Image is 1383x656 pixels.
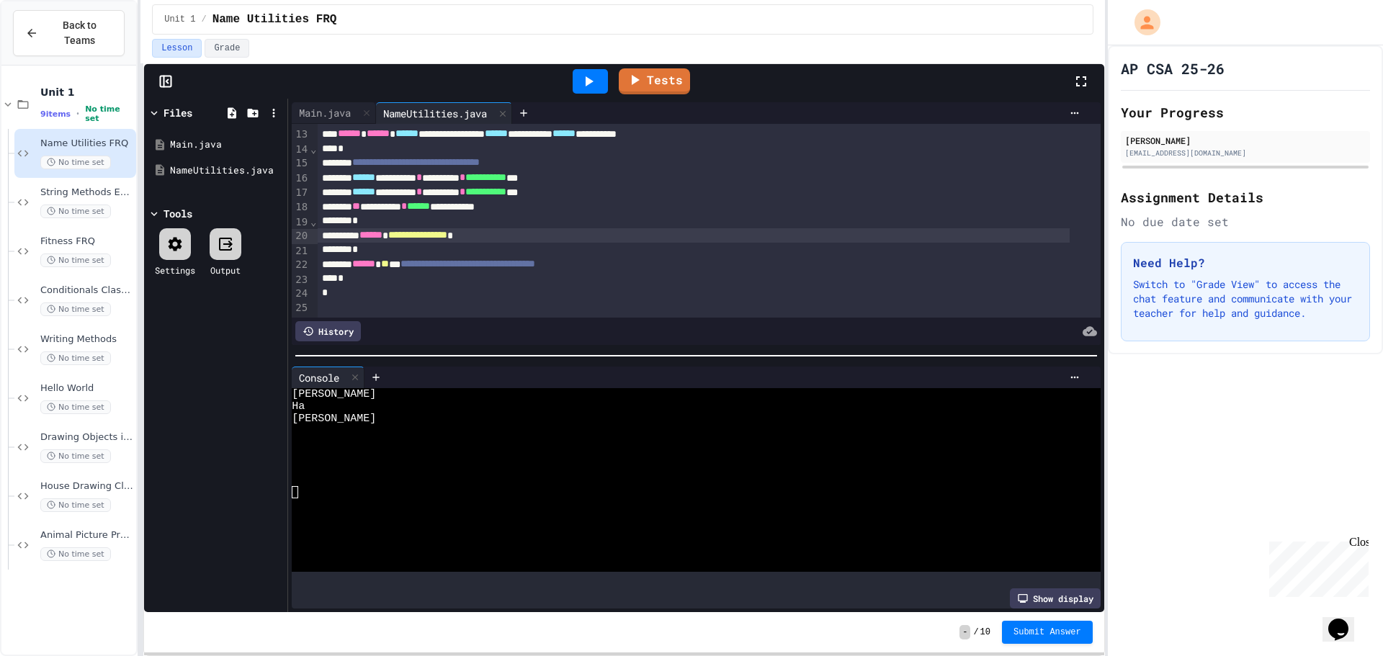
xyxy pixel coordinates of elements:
[1125,148,1366,158] div: [EMAIL_ADDRESS][DOMAIN_NAME]
[40,400,111,414] span: No time set
[1263,536,1369,597] iframe: chat widget
[376,106,494,121] div: NameUtilities.java
[40,302,111,316] span: No time set
[292,258,310,272] div: 22
[201,14,206,25] span: /
[40,187,133,199] span: String Methods Examples
[164,105,192,120] div: Files
[152,39,202,58] button: Lesson
[40,382,133,395] span: Hello World
[40,205,111,218] span: No time set
[1119,6,1164,39] div: My Account
[1133,277,1358,320] p: Switch to "Grade View" to access the chat feature and communicate with your teacher for help and ...
[40,235,133,248] span: Fitness FRQ
[1013,626,1081,638] span: Submit Answer
[292,287,310,301] div: 24
[1121,58,1225,78] h1: AP CSA 25-26
[292,413,376,425] span: [PERSON_NAME]
[292,244,310,259] div: 21
[164,14,195,25] span: Unit 1
[376,102,512,124] div: NameUtilities.java
[292,273,310,287] div: 23
[292,370,346,385] div: Console
[295,321,361,341] div: History
[310,216,317,228] span: Fold line
[619,68,690,94] a: Tests
[212,11,337,28] span: Name Utilities FRQ
[1133,254,1358,271] h3: Need Help?
[292,301,310,315] div: 25
[40,156,111,169] span: No time set
[76,108,79,120] span: •
[164,206,192,221] div: Tools
[40,498,111,512] span: No time set
[40,547,111,561] span: No time set
[1010,588,1101,608] div: Show display
[292,156,310,171] div: 15
[40,351,111,365] span: No time set
[40,431,133,444] span: Drawing Objects in Java - HW Playposit Code
[292,200,310,215] div: 18
[959,625,970,639] span: -
[6,6,99,91] div: Chat with us now!Close
[40,333,133,346] span: Writing Methods
[1322,598,1369,642] iframe: chat widget
[155,264,195,277] div: Settings
[13,10,125,56] button: Back to Teams
[292,105,358,120] div: Main.java
[40,284,133,297] span: Conditionals Classwork
[47,18,112,48] span: Back to Teams
[40,529,133,542] span: Animal Picture Project
[205,39,249,58] button: Grade
[292,186,310,200] div: 17
[292,388,376,400] span: [PERSON_NAME]
[292,127,310,142] div: 13
[40,480,133,493] span: House Drawing Classwork
[292,400,305,413] span: Ha
[1121,102,1370,122] h2: Your Progress
[170,138,282,152] div: Main.java
[1121,187,1370,207] h2: Assignment Details
[1125,134,1366,147] div: [PERSON_NAME]
[1002,621,1093,644] button: Submit Answer
[210,264,241,277] div: Output
[292,367,364,388] div: Console
[40,138,133,150] span: Name Utilities FRQ
[310,143,317,155] span: Fold line
[980,626,990,638] span: 10
[40,109,71,119] span: 9 items
[40,86,133,99] span: Unit 1
[292,143,310,157] div: 14
[973,626,978,638] span: /
[170,163,282,178] div: NameUtilities.java
[292,171,310,186] div: 16
[292,215,310,230] div: 19
[292,229,310,243] div: 20
[40,449,111,463] span: No time set
[40,253,111,267] span: No time set
[1121,213,1370,230] div: No due date set
[85,104,133,123] span: No time set
[292,102,376,124] div: Main.java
